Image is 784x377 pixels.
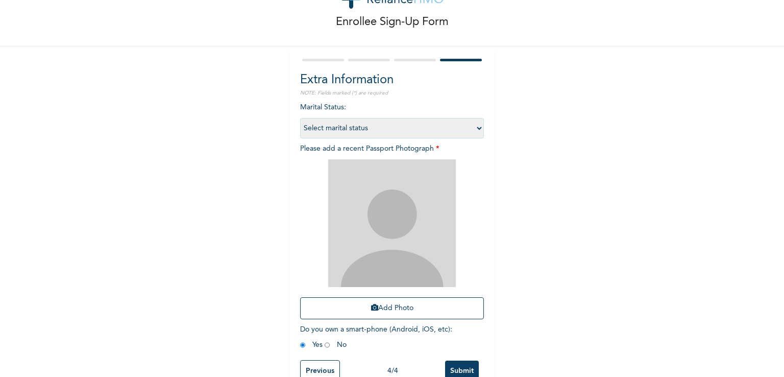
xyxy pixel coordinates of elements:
[300,89,484,97] p: NOTE: Fields marked (*) are required
[340,366,445,376] div: 4 / 4
[300,297,484,319] button: Add Photo
[328,159,456,287] img: Crop
[300,326,452,348] span: Do you own a smart-phone (Android, iOS, etc) : Yes No
[300,145,484,324] span: Please add a recent Passport Photograph
[336,14,449,31] p: Enrollee Sign-Up Form
[300,71,484,89] h2: Extra Information
[300,104,484,132] span: Marital Status :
